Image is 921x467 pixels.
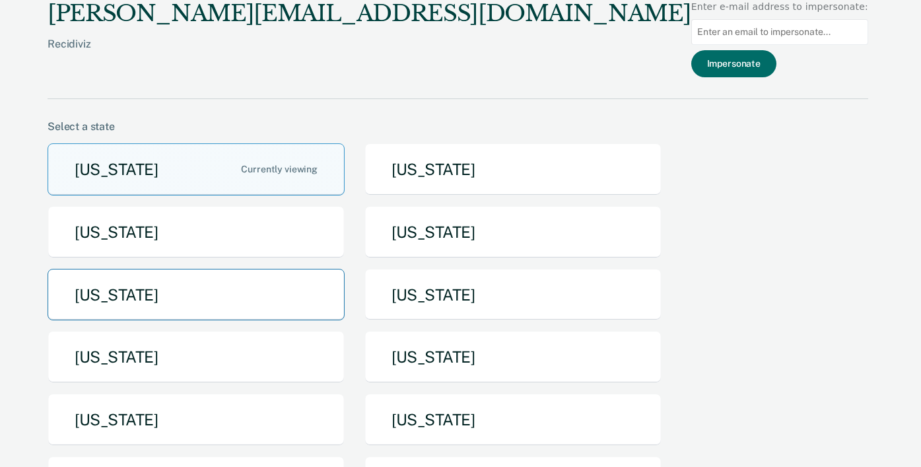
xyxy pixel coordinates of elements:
[48,269,345,321] button: [US_STATE]
[364,269,662,321] button: [US_STATE]
[48,120,868,133] div: Select a state
[364,143,662,196] button: [US_STATE]
[364,206,662,258] button: [US_STATE]
[691,50,776,77] button: Impersonate
[364,331,662,383] button: [US_STATE]
[48,331,345,383] button: [US_STATE]
[691,19,868,45] input: Enter an email to impersonate...
[48,206,345,258] button: [US_STATE]
[48,394,345,446] button: [US_STATE]
[364,394,662,446] button: [US_STATE]
[48,38,691,71] div: Recidiviz
[48,143,345,196] button: [US_STATE]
